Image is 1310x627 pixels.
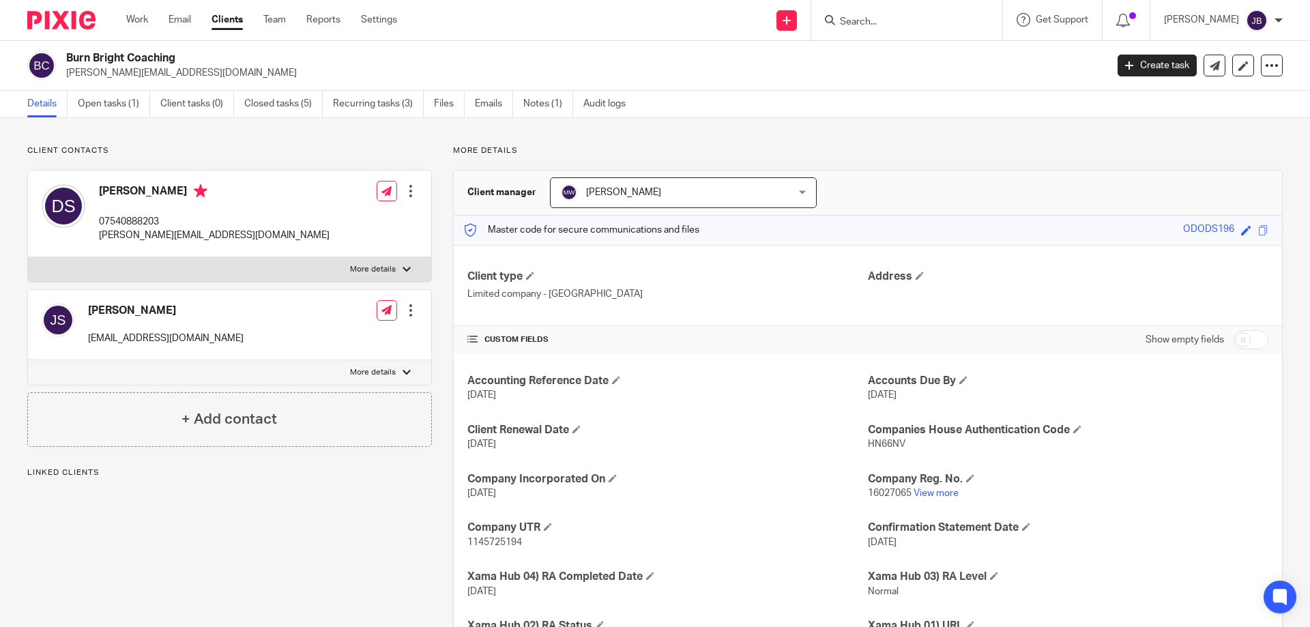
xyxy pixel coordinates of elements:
[333,91,424,117] a: Recurring tasks (3)
[467,521,868,535] h4: Company UTR
[467,439,496,449] span: [DATE]
[453,145,1283,156] p: More details
[467,538,522,547] span: 1145725194
[467,374,868,388] h4: Accounting Reference Date
[99,215,330,229] p: 07540888203
[42,184,85,228] img: svg%3E
[839,16,961,29] input: Search
[868,269,1268,284] h4: Address
[868,538,897,547] span: [DATE]
[586,188,661,197] span: [PERSON_NAME]
[1183,222,1234,238] div: ODODS196
[181,409,277,430] h4: + Add contact
[914,489,959,498] a: View more
[88,332,244,345] p: [EMAIL_ADDRESS][DOMAIN_NAME]
[868,587,899,596] span: Normal
[467,489,496,498] span: [DATE]
[169,13,191,27] a: Email
[27,145,432,156] p: Client contacts
[42,304,74,336] img: svg%3E
[868,521,1268,535] h4: Confirmation Statement Date
[1036,15,1088,25] span: Get Support
[212,13,243,27] a: Clients
[467,390,496,400] span: [DATE]
[194,184,207,198] i: Primary
[1146,333,1224,347] label: Show empty fields
[99,229,330,242] p: [PERSON_NAME][EMAIL_ADDRESS][DOMAIN_NAME]
[88,304,244,318] h4: [PERSON_NAME]
[27,11,96,29] img: Pixie
[1118,55,1197,76] a: Create task
[160,91,234,117] a: Client tasks (0)
[27,51,56,80] img: svg%3E
[464,223,699,237] p: Master code for secure communications and files
[66,66,1097,80] p: [PERSON_NAME][EMAIL_ADDRESS][DOMAIN_NAME]
[244,91,323,117] a: Closed tasks (5)
[523,91,573,117] a: Notes (1)
[467,186,536,199] h3: Client manager
[467,570,868,584] h4: Xama Hub 04) RA Completed Date
[583,91,636,117] a: Audit logs
[1246,10,1268,31] img: svg%3E
[467,269,868,284] h4: Client type
[561,184,577,201] img: svg%3E
[306,13,340,27] a: Reports
[78,91,150,117] a: Open tasks (1)
[467,334,868,345] h4: CUSTOM FIELDS
[868,489,912,498] span: 16027065
[868,570,1268,584] h4: Xama Hub 03) RA Level
[868,390,897,400] span: [DATE]
[126,13,148,27] a: Work
[66,51,891,65] h2: Burn Bright Coaching
[868,374,1268,388] h4: Accounts Due By
[475,91,513,117] a: Emails
[27,467,432,478] p: Linked clients
[1164,13,1239,27] p: [PERSON_NAME]
[467,472,868,486] h4: Company Incorporated On
[263,13,286,27] a: Team
[27,91,68,117] a: Details
[99,184,330,201] h4: [PERSON_NAME]
[467,587,496,596] span: [DATE]
[868,423,1268,437] h4: Companies House Authentication Code
[350,367,396,378] p: More details
[868,472,1268,486] h4: Company Reg. No.
[467,423,868,437] h4: Client Renewal Date
[350,264,396,275] p: More details
[434,91,465,117] a: Files
[868,439,905,449] span: HN66NV
[361,13,397,27] a: Settings
[467,287,868,301] p: Limited company - [GEOGRAPHIC_DATA]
